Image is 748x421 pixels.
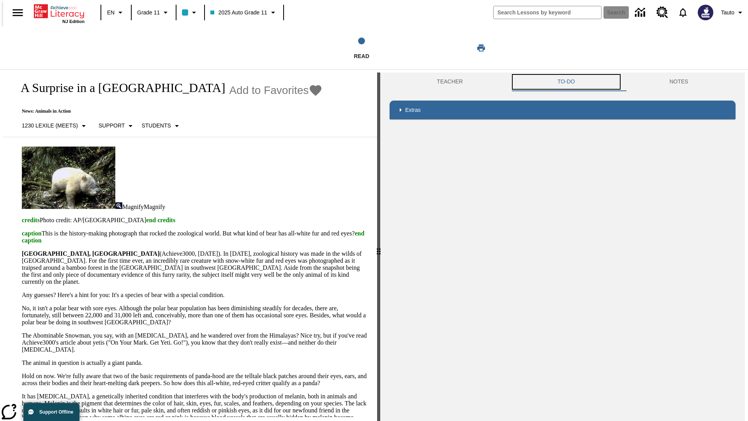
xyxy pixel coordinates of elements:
p: The animal in question is actually a giant panda. [22,359,368,366]
strong: [GEOGRAPHIC_DATA], [GEOGRAPHIC_DATA] [22,250,159,257]
span: Support Offline [39,409,73,415]
button: TO-DO [510,73,623,91]
button: Read step 1 of 1 [261,27,462,69]
div: Instructional Panel Tabs [390,73,736,91]
button: Scaffolds, Support [95,119,138,133]
span: 2025 Auto Grade 11 [210,9,267,17]
p: The Abominable Snowman, you say, with an [MEDICAL_DATA], and he wandered over from the Himalayas?... [22,332,368,353]
span: Add to Favorites [229,84,309,97]
div: reading [3,73,377,417]
button: Class color is light blue. Change class color [179,5,202,19]
span: EN [107,9,115,17]
button: Support Offline [23,403,79,421]
button: Class: 2025 Auto Grade 11, Select your class [207,5,280,19]
span: end caption [22,230,364,244]
button: Grade: Grade 11, Select a grade [134,5,173,19]
a: Notifications [673,2,693,23]
div: Extras [390,101,736,119]
button: Select a new avatar [693,2,718,23]
button: Open side menu [6,1,29,24]
p: This is the history-making photograph that rocked the zoological world. But what kind of bear has... [22,230,368,244]
span: end credits [146,217,175,223]
span: NJ Edition [62,19,85,24]
span: Read [354,53,369,59]
p: News: Animals in Action [12,108,323,114]
p: Any guesses? Here's a hint for you: It's a species of bear with a special condition. [22,292,368,299]
p: Support [99,122,125,130]
p: 1230 Lexile (Meets) [22,122,78,130]
p: No, it isn't a polar bear with sore eyes. Although the polar bear population has been diminishing... [22,305,368,326]
div: activity [380,73,745,421]
button: Print [469,41,494,55]
span: Grade 11 [137,9,160,17]
button: Language: EN, Select a language [104,5,129,19]
div: Press Enter or Spacebar and then press right and left arrow keys to move the slider [377,73,380,421]
button: Teacher [390,73,510,91]
button: Select Lexile, 1230 Lexile (Meets) [19,119,92,133]
button: Add to Favorites - A Surprise in a Bamboo Forest [229,83,323,97]
span: Magnify [144,203,165,210]
span: caption [22,230,42,237]
a: Resource Center, Will open in new tab [652,2,673,23]
p: Students [141,122,171,130]
span: credits [22,217,40,223]
span: Tauto [721,9,734,17]
button: Profile/Settings [718,5,748,19]
p: Hold on now. We're fully aware that two of the basic requirements of panda-hood are the telltale ... [22,373,368,387]
a: Data Center [630,2,652,23]
button: Select Student [138,119,184,133]
span: Magnify [122,203,144,210]
p: (Achieve3000, [DATE]). In [DATE], zoological history was made in the wilds of [GEOGRAPHIC_DATA]. ... [22,250,368,285]
div: Home [34,3,85,24]
img: Magnify [115,202,122,209]
p: Extras [405,106,421,114]
img: Avatar [698,5,713,20]
h1: A Surprise in a [GEOGRAPHIC_DATA] [12,81,225,95]
button: NOTES [622,73,736,91]
img: albino pandas in China are sometimes mistaken for polar bears [22,147,115,209]
p: Photo credit: AP/[GEOGRAPHIC_DATA] [22,217,368,224]
input: search field [494,6,601,19]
